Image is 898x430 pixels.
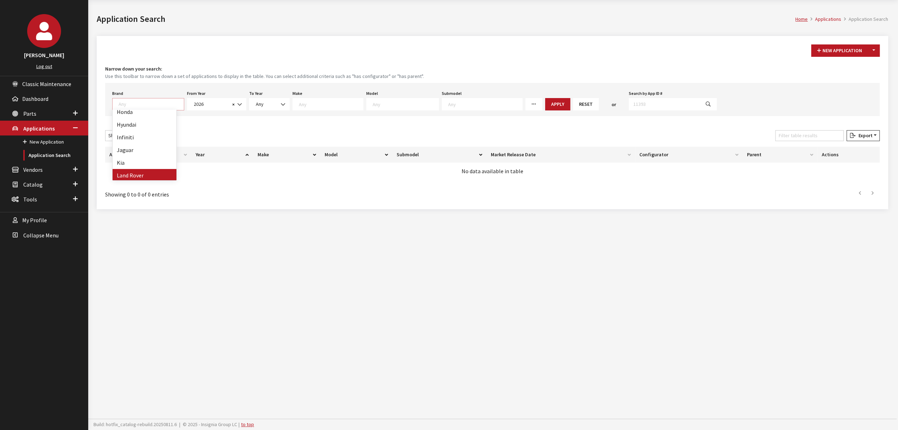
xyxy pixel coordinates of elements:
h4: Narrow down your search: [105,65,880,73]
span: | [179,421,180,428]
span: Catalog [23,181,43,188]
span: 2026 [187,98,246,110]
li: Applications [808,16,841,23]
span: © 2025 - Insignia Group LC [183,421,237,428]
textarea: Search [373,101,439,107]
span: Classic Maintenance [22,80,71,87]
img: John Swartwout [27,14,61,48]
span: My Profile [22,217,47,224]
span: or [611,101,616,108]
th: Make: activate to sort column ascending [253,147,320,163]
textarea: Search [299,101,363,107]
span: 2026 [192,101,230,108]
span: Parts [23,110,36,117]
li: Land Rover [113,169,176,182]
a: to top [241,421,254,428]
th: Submodel: activate to sort column ascending [392,147,486,163]
input: 11393 [629,98,700,110]
a: Log out [36,63,52,69]
th: Market Release Date: activate to sort column ascending [486,147,635,163]
textarea: Search [119,101,184,107]
th: Activated: activate to sort column ascending [105,147,141,163]
th: Model: activate to sort column ascending [320,147,392,163]
button: New Application [811,44,868,57]
span: Vendors [23,166,43,173]
span: Any [256,101,264,107]
span: Dashboard [22,95,48,102]
span: Any [249,98,290,110]
button: Reset [573,98,599,110]
a: Home [795,16,808,22]
label: Brand [112,90,123,97]
li: Jaguar [113,144,176,156]
div: Showing 0 to 0 of 0 entries [105,185,423,199]
th: Parent: activate to sort column ascending [743,147,818,163]
td: No data available in table [105,163,880,180]
button: Remove all items [230,101,235,109]
label: Model [366,90,378,97]
h3: [PERSON_NAME] [7,51,81,59]
input: Filter table results [775,130,844,141]
li: Infiniti [113,131,176,144]
label: To Year [249,90,263,97]
span: Build: hotfix_catalog-rebuild.20250811.6 [94,421,177,428]
span: × [232,101,235,108]
span: Any [254,101,285,108]
li: Hyundai [113,118,176,131]
li: Application Search [841,16,888,23]
h1: Application Search [97,13,795,25]
span: Tools [23,196,37,203]
th: Actions [818,147,880,163]
th: Year: activate to sort column ascending [191,147,253,163]
small: Use this toolbar to narrow down a set of applications to display in the table. You can select add... [105,73,880,80]
label: From Year [187,90,205,97]
li: Kia [113,156,176,169]
label: Make [293,90,302,97]
button: Export [846,130,880,141]
span: | [239,421,240,428]
th: Configurator: activate to sort column ascending [635,147,743,163]
span: Applications [23,125,55,132]
button: Apply [545,98,570,110]
li: Honda [113,105,176,118]
label: Search by App ID # [629,90,662,97]
span: Collapse Menu [23,232,59,239]
span: Export [855,132,872,139]
label: Submodel [442,90,462,97]
textarea: Search [448,101,522,107]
